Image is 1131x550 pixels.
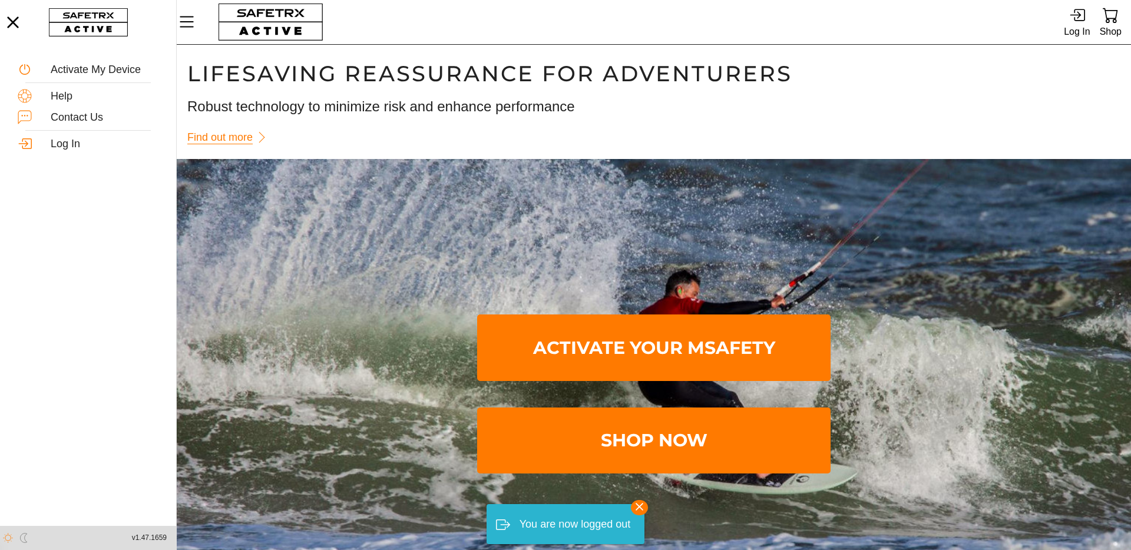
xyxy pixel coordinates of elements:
[51,64,158,77] div: Activate My Device
[187,126,274,149] a: Find out more
[18,110,32,124] img: ContactUs.svg
[125,528,174,548] button: v1.47.1659
[51,90,158,103] div: Help
[520,513,631,536] div: You are now logged out
[187,97,1120,117] h3: Robust technology to minimize risk and enhance performance
[487,317,821,379] span: Activate Your MSafety
[1064,24,1090,39] div: Log In
[1100,24,1122,39] div: Shop
[51,138,158,151] div: Log In
[19,533,29,543] img: ModeDark.svg
[487,410,821,472] span: Shop Now
[18,89,32,103] img: Help.svg
[3,533,13,543] img: ModeLight.svg
[187,60,1120,87] h1: Lifesaving Reassurance For Adventurers
[51,111,158,124] div: Contact Us
[477,407,831,474] a: Shop Now
[477,314,831,381] a: Activate Your MSafety
[132,532,167,544] span: v1.47.1659
[187,128,253,147] span: Find out more
[177,9,206,34] button: Menu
